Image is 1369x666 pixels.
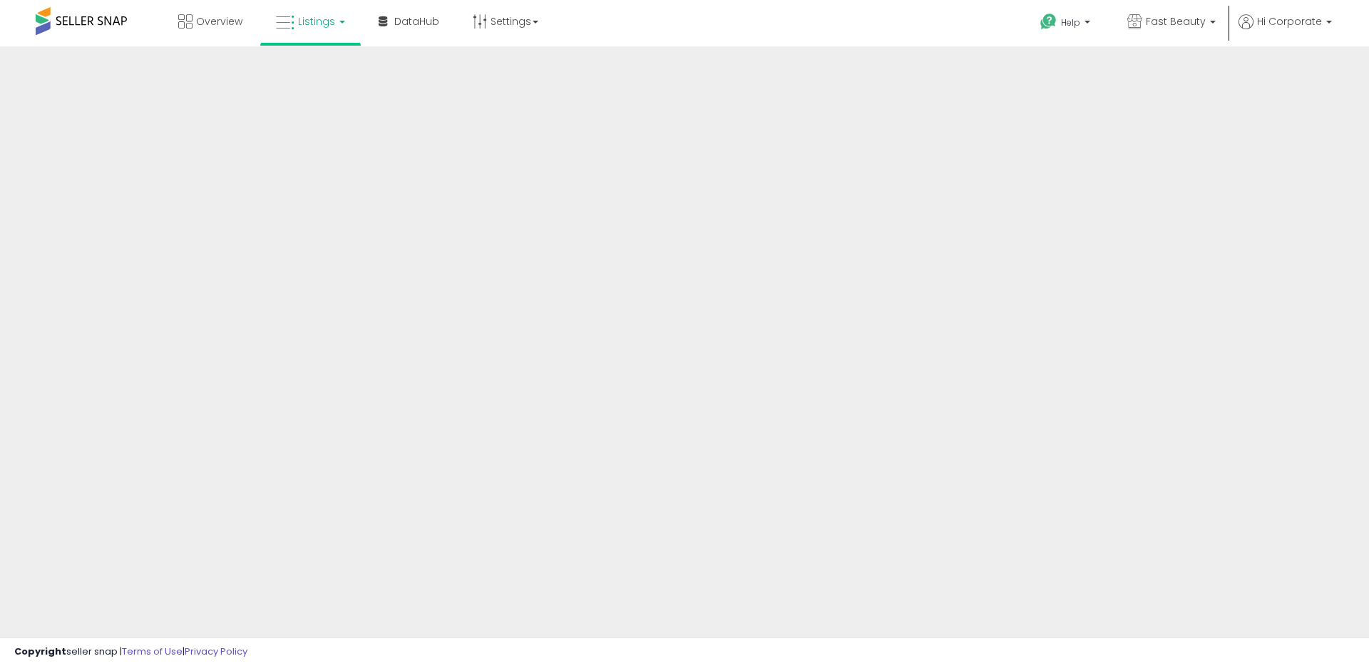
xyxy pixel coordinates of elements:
i: Get Help [1040,13,1057,31]
span: Hi Corporate [1257,14,1322,29]
span: Listings [298,14,335,29]
span: Overview [196,14,242,29]
span: DataHub [394,14,439,29]
span: Help [1061,16,1080,29]
a: Hi Corporate [1239,14,1332,46]
span: Fast Beauty [1146,14,1206,29]
a: Help [1029,2,1104,46]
